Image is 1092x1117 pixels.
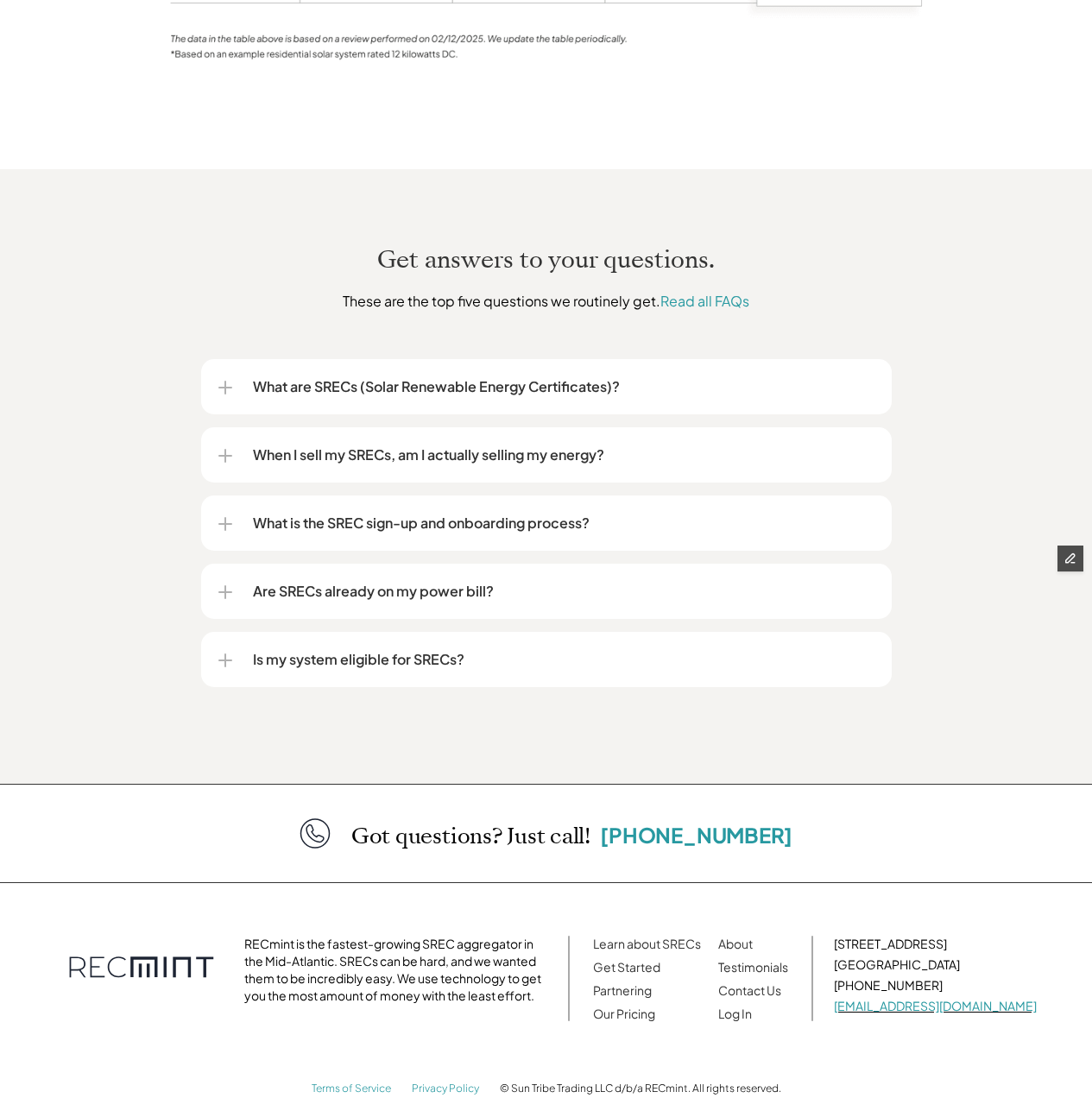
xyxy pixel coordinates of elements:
[253,445,874,465] p: When I sell my SRECs, am I actually selling my energy?
[226,290,866,312] p: These are the top five questions we routinely get.
[351,824,792,848] p: Got questions? Just call!
[253,376,874,397] p: What are SRECs (Solar Renewable Energy Certificates)?
[718,936,753,951] a: About
[312,1082,391,1095] a: Terms of Service
[244,935,547,1004] p: RECmint is the fastest-growing SREC aggregator in the Mid-Atlantic. SRECs can be hard, and we wan...
[834,935,1037,952] p: [STREET_ADDRESS]
[500,1082,781,1095] p: © Sun Tribe Trading LLC d/b/a RECmint. All rights reserved.
[593,1006,655,1021] a: Our Pricing
[253,513,874,533] p: What is the SREC sign-up and onboarding process?
[593,982,652,998] a: Partnering
[593,959,660,975] a: Get Started
[834,956,1037,973] p: [GEOGRAPHIC_DATA]
[718,959,788,975] a: Testimonials
[660,292,749,310] a: Read all FAQs
[253,649,874,670] p: Is my system eligible for SRECs?
[718,1006,752,1021] a: Log In
[54,243,1038,276] h2: Get answers to your questions.
[718,982,781,998] a: Contact Us
[600,821,792,851] a: [PHONE_NUMBER]
[253,581,874,602] p: Are SRECs already on my power bill?
[593,936,701,951] a: Learn about SRECs
[600,822,792,848] span: [PHONE_NUMBER]
[834,998,1037,1013] a: [EMAIL_ADDRESS][DOMAIN_NAME]
[834,976,1037,994] p: [PHONE_NUMBER]
[1057,546,1083,571] button: Edit Framer Content
[412,1082,479,1095] a: Privacy Policy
